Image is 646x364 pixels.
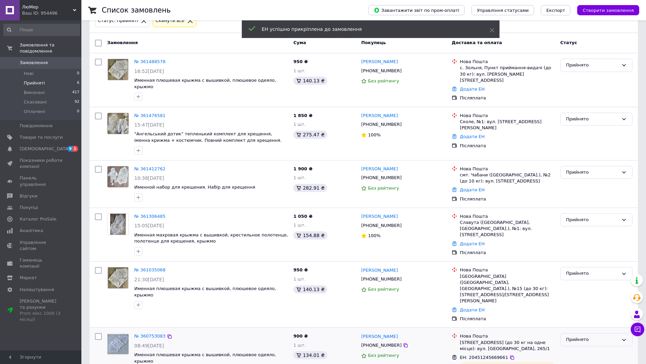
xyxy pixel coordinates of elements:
span: Нові [24,71,34,77]
a: Именная плюшевая крыжма с вышивкой, плюшевое одеяло, крыжмо [134,352,276,364]
div: Прийнято [566,216,619,224]
span: 0 [77,109,79,115]
a: Додати ЕН [460,307,485,312]
div: [PHONE_NUMBER] [360,173,403,182]
a: Додати ЕН [460,87,485,92]
div: 140.13 ₴ [293,285,327,293]
div: Нова Пошта [460,59,555,65]
a: Именная махровая крыжма с вышивкой, крестильное полотенце, полотенце для крещения, крыжмо [134,232,288,244]
div: [STREET_ADDRESS] (до 30 кг на одне місце): вул. [GEOGRAPHIC_DATA], 265/1 [460,340,555,352]
span: 0 [77,71,79,77]
span: 900 ₴ [293,333,308,339]
span: Каталог ProSale [20,216,56,222]
span: 15:05[DATE] [134,223,164,228]
span: Маркет [20,275,37,281]
span: Гаманець компанії [20,257,63,269]
span: Показники роботи компанії [20,157,63,170]
div: Славута ([GEOGRAPHIC_DATA], [GEOGRAPHIC_DATA].), №1: вул. [STREET_ADDRESS] [460,219,555,238]
div: ЕН успішно прикріплена до замовлення [262,26,473,33]
span: Замовлення [107,40,138,45]
span: 15:47[DATE] [134,122,164,128]
div: Прийнято [566,169,619,176]
div: смт. Чабани ([GEOGRAPHIC_DATA].), №2 (до 10 кг): вул. [STREET_ADDRESS] [460,172,555,184]
a: [PERSON_NAME] [361,113,398,119]
span: 1 шт. [293,175,306,180]
a: Фото товару [107,113,129,134]
span: Налаштування [20,287,54,293]
div: 275.47 ₴ [293,131,327,139]
div: [PHONE_NUMBER] [360,120,403,129]
span: 9 [67,146,73,152]
div: [PHONE_NUMBER] [360,66,403,75]
span: 100% [368,132,380,137]
span: Управління статусами [477,8,529,13]
span: Експорт [546,8,565,13]
span: [PERSON_NAME] та рахунки [20,298,63,323]
a: Именная плюшевая крыжма с вышивкой, плюшевое одеяло, крыжмо [134,78,276,89]
span: ЕН: 20451245669661 [460,355,508,360]
span: 1 050 ₴ [293,214,312,219]
div: [PHONE_NUMBER] [360,221,403,230]
button: Створити замовлення [577,5,639,15]
a: Именной набор для крещения. Набір для хрещення [134,185,255,190]
a: [PERSON_NAME] [361,267,398,274]
span: Без рейтингу [368,353,399,358]
button: Завантажити звіт по пром-оплаті [368,5,465,15]
a: [PERSON_NAME] [361,333,398,340]
span: Замовлення та повідомлення [20,42,81,54]
span: Відгуки [20,193,37,199]
span: Покупець [361,40,386,45]
div: Післяплата [460,143,555,149]
a: Додати ЕН [460,241,485,246]
span: Без рейтингу [368,186,399,191]
a: № 361035068 [134,267,165,272]
div: Прийнято [566,270,619,277]
button: Чат з покупцем [631,323,644,336]
span: 1 шт. [293,276,306,282]
span: Замовлення [20,60,48,66]
span: Управління сайтом [20,240,63,252]
span: 1 шт. [293,68,306,73]
a: [PERSON_NAME] [361,166,398,172]
img: Фото товару [108,59,128,80]
div: Післяплата [460,196,555,202]
a: Фото товару [107,166,129,188]
div: Післяплата [460,95,555,101]
div: Нова Пошта [460,166,555,172]
span: 1 шт. [293,223,306,228]
span: 950 ₴ [293,267,308,272]
span: 1 850 ₴ [293,113,312,118]
span: 08:49[DATE] [134,343,164,348]
input: Пошук [3,24,80,36]
span: Завантажити звіт по пром-оплаті [374,7,459,13]
img: Фото товару [110,214,126,235]
span: 417 [72,90,79,96]
div: Cкинути все [154,17,186,24]
a: Додати ЕН [460,187,485,192]
span: 6 [77,80,79,86]
span: Доставка та оплата [452,40,502,45]
span: Товари та послуги [20,134,63,140]
a: № 361488578 [134,59,165,64]
a: [PERSON_NAME] [361,213,398,220]
span: Без рейтингу [368,287,399,292]
img: Фото товару [107,113,129,134]
span: Именная плюшевая крыжма с вышивкой, плюшевое одеяло, крыжмо [134,286,276,298]
div: Prom мікс 1000 (3 місяці) [20,310,63,323]
a: № 360753083 [134,333,165,339]
div: Прийнято [566,116,619,123]
a: Фото товару [107,267,129,289]
span: Аналітика [20,228,43,234]
span: Покупці [20,205,38,211]
a: Створити замовлення [570,7,639,13]
div: Статус: Прийняті [97,17,139,24]
span: Виконані [24,90,45,96]
span: 950 ₴ [293,59,308,64]
div: [GEOGRAPHIC_DATA] ([GEOGRAPHIC_DATA], [GEOGRAPHIC_DATA].), №15 (до 30 кг): [STREET_ADDRESS]/[STRE... [460,273,555,304]
span: ЛюМер [22,4,73,10]
img: Фото товару [107,166,128,187]
a: № 361412762 [134,166,165,171]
